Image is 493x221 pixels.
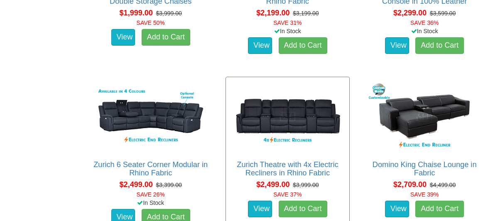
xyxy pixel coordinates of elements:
div: In Stock [361,27,488,35]
a: View [111,29,135,46]
del: $4,499.00 [430,182,456,188]
span: $2,709.00 [393,180,427,189]
font: SAVE 37% [273,191,302,198]
a: View [248,37,272,54]
font: SAVE 50% [137,19,165,26]
font: SAVE 26% [137,191,165,198]
img: Zurich Theatre with 4x Electric Recliners in Rhino Fabric [230,81,346,152]
a: Add to Cart [415,201,464,217]
div: In Stock [224,27,352,35]
a: View [385,37,409,54]
span: $2,499.00 [120,180,153,189]
span: $1,999.00 [120,9,153,17]
del: $3,599.00 [430,10,456,17]
font: SAVE 31% [273,19,302,26]
a: Zurich 6 Seater Corner Modular in Rhino Fabric [93,160,208,177]
font: SAVE 39% [410,191,439,198]
span: $2,499.00 [256,180,289,189]
del: $3,999.00 [156,10,182,17]
img: Zurich 6 Seater Corner Modular in Rhino Fabric [93,81,208,152]
div: In Stock [87,199,215,207]
del: $3,999.00 [293,182,319,188]
del: $3,399.00 [156,182,182,188]
a: Domino King Chaise Lounge in Fabric [373,160,477,177]
a: View [385,201,409,217]
span: $2,299.00 [393,9,427,17]
img: Domino King Chaise Lounge in Fabric [367,81,482,152]
a: Zurich Theatre with 4x Electric Recliners in Rhino Fabric [237,160,338,177]
a: Add to Cart [279,37,327,54]
span: $2,199.00 [256,9,289,17]
a: Add to Cart [415,37,464,54]
del: $3,199.00 [293,10,319,17]
font: SAVE 36% [410,19,439,26]
a: Add to Cart [142,29,190,46]
a: Add to Cart [279,201,327,217]
a: View [248,201,272,217]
